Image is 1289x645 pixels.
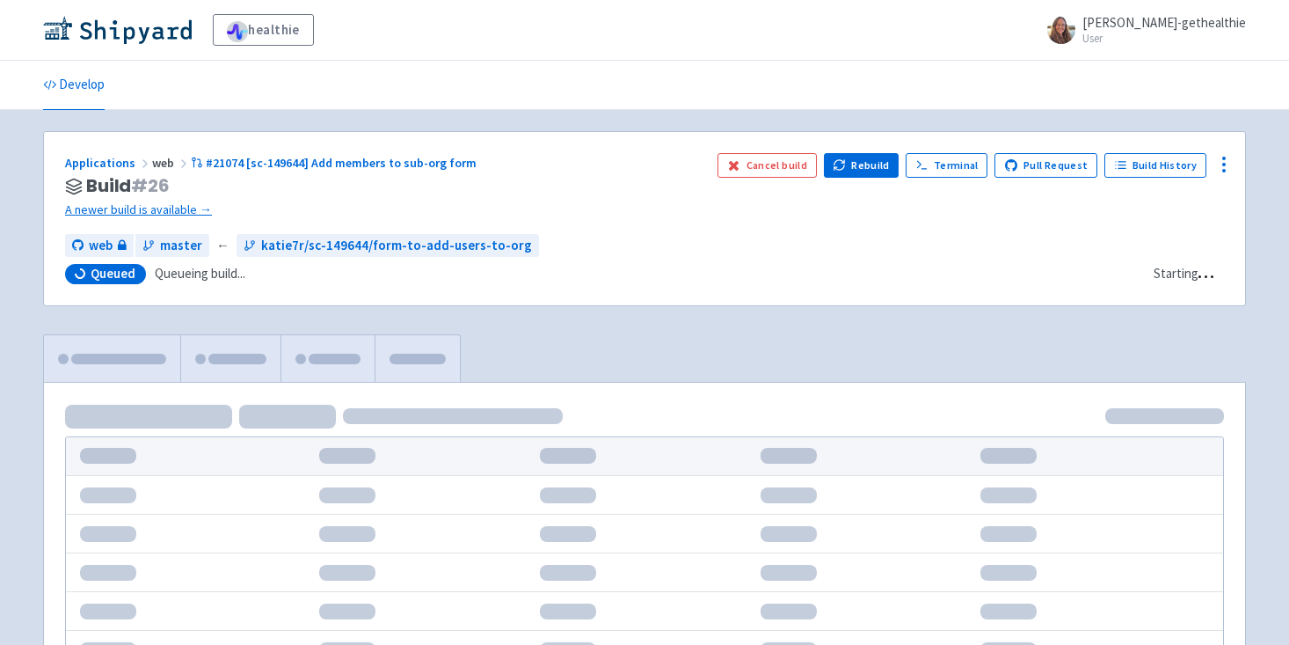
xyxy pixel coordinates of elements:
a: healthie [213,14,314,46]
span: # 26 [131,173,170,198]
div: Starting [1154,264,1198,284]
a: Pull Request [994,153,1097,178]
span: web [152,155,191,171]
a: Develop [43,61,105,110]
img: Shipyard logo [43,16,192,44]
a: master [135,234,209,258]
a: web [65,234,134,258]
span: web [89,236,113,256]
span: [PERSON_NAME]-gethealthie [1082,14,1246,31]
a: Terminal [906,153,987,178]
span: ← [216,236,229,256]
a: #21074 [sc-149644] Add members to sub-org form [191,155,479,171]
a: katie7r/sc-149644/form-to-add-users-to-org [237,234,539,258]
a: A newer build is available → [65,200,703,220]
a: [PERSON_NAME]-gethealthie User [1037,16,1246,44]
span: Build [86,176,170,196]
button: Cancel build [717,153,817,178]
span: Queueing build... [155,264,245,284]
a: Build History [1104,153,1206,178]
button: Rebuild [824,153,899,178]
span: katie7r/sc-149644/form-to-add-users-to-org [261,236,532,256]
span: Queued [91,265,135,282]
small: User [1082,33,1246,44]
a: Applications [65,155,152,171]
span: master [160,236,202,256]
